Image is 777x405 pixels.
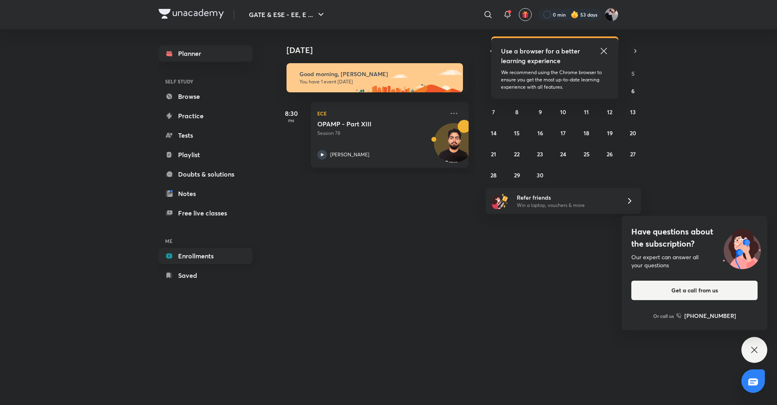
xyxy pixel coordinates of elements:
[510,105,523,118] button: September 8, 2025
[299,70,456,78] h6: Good morning, [PERSON_NAME]
[434,128,473,166] img: Avatar
[330,151,369,158] p: [PERSON_NAME]
[275,109,308,118] h5: 8:30
[580,147,593,160] button: September 25, 2025
[487,147,500,160] button: September 21, 2025
[159,127,253,143] a: Tests
[492,108,495,116] abbr: September 7, 2025
[159,9,224,21] a: Company Logo
[534,168,547,181] button: September 30, 2025
[607,150,613,158] abbr: September 26, 2025
[159,248,253,264] a: Enrollments
[287,63,463,92] img: morning
[560,108,566,116] abbr: September 10, 2025
[492,193,508,209] img: referral
[159,147,253,163] a: Playlist
[626,126,639,139] button: September 20, 2025
[557,147,570,160] button: September 24, 2025
[510,147,523,160] button: September 22, 2025
[317,120,418,128] h5: OPAMP - Part XIII
[490,171,497,179] abbr: September 28, 2025
[630,108,636,116] abbr: September 13, 2025
[537,129,543,137] abbr: September 16, 2025
[514,171,520,179] abbr: September 29, 2025
[631,87,635,95] abbr: September 6, 2025
[557,126,570,139] button: September 17, 2025
[491,129,497,137] abbr: September 14, 2025
[607,108,612,116] abbr: September 12, 2025
[487,126,500,139] button: September 14, 2025
[630,129,636,137] abbr: September 20, 2025
[517,202,616,209] p: Win a laptop, vouchers & more
[159,88,253,104] a: Browse
[487,168,500,181] button: September 28, 2025
[603,126,616,139] button: September 19, 2025
[515,108,518,116] abbr: September 8, 2025
[534,147,547,160] button: September 23, 2025
[626,147,639,160] button: September 27, 2025
[630,150,636,158] abbr: September 27, 2025
[534,126,547,139] button: September 16, 2025
[631,70,635,77] abbr: Saturday
[522,11,529,18] img: avatar
[159,9,224,19] img: Company Logo
[537,171,543,179] abbr: September 30, 2025
[653,312,674,320] p: Or call us
[299,79,456,85] p: You have 1 event [DATE]
[631,281,758,300] button: Get a call from us
[514,129,520,137] abbr: September 15, 2025
[159,205,253,221] a: Free live classes
[517,193,616,202] h6: Refer friends
[317,109,444,118] p: ECE
[275,118,308,123] p: PM
[159,108,253,124] a: Practice
[159,267,253,283] a: Saved
[560,129,566,137] abbr: September 17, 2025
[580,105,593,118] button: September 11, 2025
[626,105,639,118] button: September 13, 2025
[580,126,593,139] button: September 18, 2025
[317,130,444,137] p: Session 78
[607,129,613,137] abbr: September 19, 2025
[510,126,523,139] button: September 15, 2025
[571,11,579,19] img: streak
[631,253,758,269] div: Our expert can answer all your questions
[244,6,331,23] button: GATE & ESE - EE, E ...
[684,311,736,320] h6: [PHONE_NUMBER]
[560,150,566,158] abbr: September 24, 2025
[519,8,532,21] button: avatar
[491,150,496,158] abbr: September 21, 2025
[584,108,589,116] abbr: September 11, 2025
[631,226,758,250] h4: Have questions about the subscription?
[537,150,543,158] abbr: September 23, 2025
[510,168,523,181] button: September 29, 2025
[159,166,253,182] a: Doubts & solutions
[603,105,616,118] button: September 12, 2025
[514,150,520,158] abbr: September 22, 2025
[676,311,736,320] a: [PHONE_NUMBER]
[534,105,547,118] button: September 9, 2025
[584,129,589,137] abbr: September 18, 2025
[287,45,477,55] h4: [DATE]
[159,185,253,202] a: Notes
[159,75,253,88] h6: SELF STUDY
[584,150,590,158] abbr: September 25, 2025
[557,105,570,118] button: September 10, 2025
[626,84,639,97] button: September 6, 2025
[501,69,609,91] p: We recommend using the Chrome browser to ensure you get the most up-to-date learning experience w...
[159,45,253,62] a: Planner
[159,234,253,248] h6: ME
[501,46,582,66] h5: Use a browser for a better learning experience
[539,108,542,116] abbr: September 9, 2025
[716,226,767,269] img: ttu_illustration_new.svg
[605,8,618,21] img: Ashutosh Tripathi
[603,147,616,160] button: September 26, 2025
[487,105,500,118] button: September 7, 2025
